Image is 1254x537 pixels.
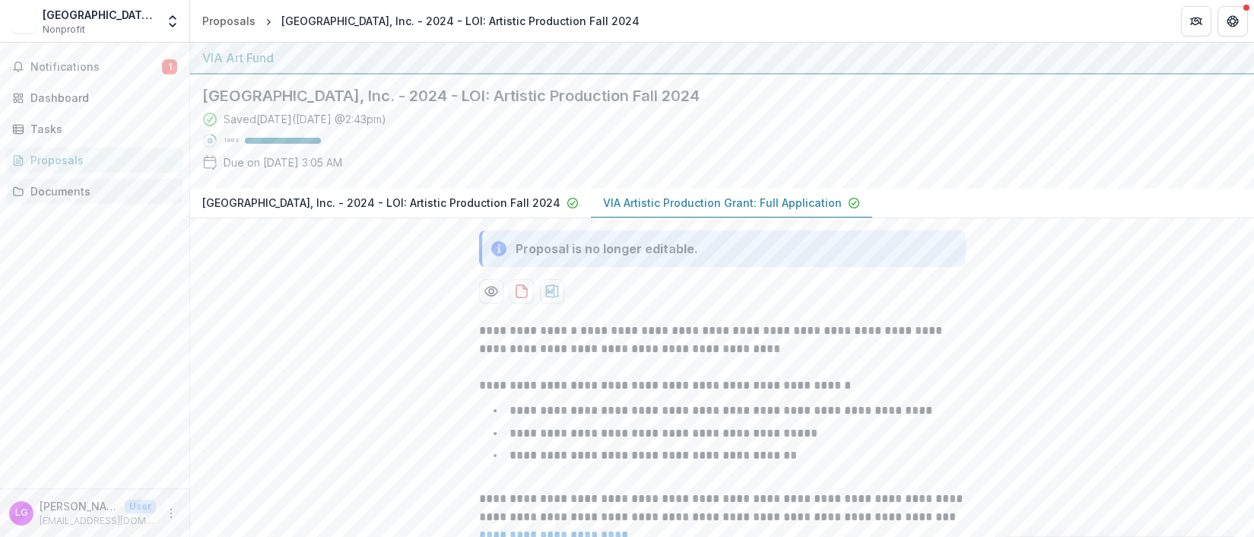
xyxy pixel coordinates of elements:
button: download-proposal [540,279,564,303]
div: Proposals [202,13,256,29]
p: 100 % [224,135,239,146]
div: Proposals [30,152,171,168]
div: Lauren Grant [15,508,28,518]
button: Partners [1181,6,1211,37]
div: Dashboard [30,90,171,106]
h2: [GEOGRAPHIC_DATA], Inc. - 2024 - LOI: Artistic Production Fall 2024 [202,87,1217,105]
button: Open entity switcher [162,6,183,37]
nav: breadcrumb [196,10,646,32]
p: VIA Artistic Production Grant: Full Application [603,195,842,211]
a: Dashboard [6,85,183,110]
span: Notifications [30,61,162,74]
span: 1 [162,59,177,75]
p: [GEOGRAPHIC_DATA], Inc. - 2024 - LOI: Artistic Production Fall 2024 [202,195,560,211]
div: Proposal is no longer editable. [516,240,698,258]
a: Proposals [196,10,262,32]
div: Documents [30,183,171,199]
a: Proposals [6,148,183,173]
a: Documents [6,179,183,204]
button: Notifications1 [6,55,183,79]
p: [PERSON_NAME] [40,498,119,514]
div: Saved [DATE] ( [DATE] @ 2:43pm ) [224,111,386,127]
a: Tasks [6,116,183,141]
p: [EMAIL_ADDRESS][DOMAIN_NAME] [40,514,156,528]
div: Tasks [30,121,171,137]
span: Nonprofit [43,23,85,37]
button: Preview 5889c0ee-bdf7-42fc-979a-cf2ce4d8ec1f-1.pdf [479,279,503,303]
p: User [125,500,156,513]
div: [GEOGRAPHIC_DATA], Inc. - 2024 - LOI: Artistic Production Fall 2024 [281,13,640,29]
img: Telfair Museum of Art, Inc. [12,9,37,33]
button: download-proposal [510,279,534,303]
p: Due on [DATE] 3:05 AM [224,154,342,170]
button: More [162,504,180,523]
div: [GEOGRAPHIC_DATA], Inc. [43,7,156,23]
button: Get Help [1217,6,1248,37]
div: VIA Art Fund [202,49,1242,67]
